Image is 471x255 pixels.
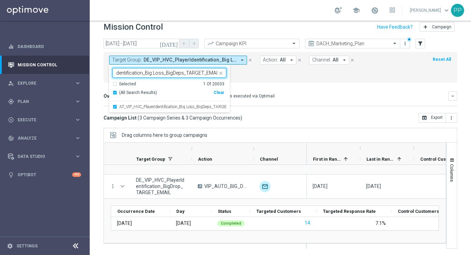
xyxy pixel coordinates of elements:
span: Execute [18,118,75,122]
button: [DATE] [159,39,179,49]
i: keyboard_arrow_right [75,116,81,123]
div: Friday [176,220,191,226]
div: Row Groups [122,132,207,138]
div: 1 Of 20033 [203,81,224,87]
button: more_vert [402,39,409,48]
span: VIP_AUTO_BIG_DROPS_INVITE [204,183,248,189]
i: person_search [8,80,14,86]
i: arrow_drop_down [341,57,347,63]
span: Target Group [136,157,165,162]
div: There are unsaved changes [407,37,412,42]
span: Status [218,209,231,214]
i: keyboard_arrow_right [75,153,81,160]
i: arrow_drop_down [288,57,295,63]
i: more_vert [449,115,454,121]
button: add Campaign [420,22,454,32]
i: play_circle_outline [8,117,14,123]
i: close [248,58,253,63]
a: Settings [17,244,38,248]
div: Analyze [8,135,75,141]
span: Campaign [432,25,451,29]
i: add [423,24,428,30]
button: close [349,56,355,64]
div: 15 Aug 2025, Friday [313,183,327,189]
div: Mission Control [8,62,81,68]
span: DE_VIP_HVC_PlayerIdentification_Big Loss_BigDeps_TARGET_EMAIL DE_VIP_HVC_PlayerIdentification_Big... [144,57,236,63]
i: close [297,58,302,63]
button: track_changes Analyze keyboard_arrow_right [8,135,81,141]
i: track_changes [8,135,14,141]
div: Plan [8,98,75,105]
img: Optimail [259,181,271,192]
button: more_vert [446,113,457,123]
span: Data Studio [18,154,75,159]
span: Plan [18,100,75,104]
span: Action [198,157,212,162]
div: AT_VIP_HVC_PlayerIdentification_Big Loss_BigDeps_TARGET_EMAIL [112,101,226,112]
span: Targeted Response Rate [323,209,376,214]
span: school [352,7,360,14]
span: ) [241,115,242,121]
h3: Campaign List [104,115,242,121]
button: Target Group: DE_VIP_HVC_PlayerIdentification_Big Loss_BigDeps_TARGET_EMAIL, DE_VIP_HVC_PlayerIde... [109,56,247,65]
ng-select: Campaign KPI [204,39,300,48]
span: Channel: [312,57,331,63]
span: 3 Campaign Series & 3 Campaign Occurrences [139,115,241,121]
div: PP [451,4,464,17]
div: Selected [119,81,136,87]
button: person_search Explore keyboard_arrow_right [8,81,81,86]
div: 15 Aug 2025 [117,220,132,226]
button: filter_alt [415,39,425,48]
i: preview [308,40,315,47]
a: Dashboard [18,37,81,56]
button: close [217,69,223,75]
h3: Overview: [104,93,126,99]
span: Drag columns here to group campaigns [122,132,207,138]
span: keyboard_arrow_down [443,7,450,14]
i: close [350,58,355,63]
button: gps_fixed Plan keyboard_arrow_right [8,99,81,104]
ng-select: AT_VIP_HVC_PlayerIdentification_Big Loss_BigDeps_TARGET_EMAIL [109,68,230,113]
i: arrow_drop_down [239,57,245,63]
span: Last in Range [366,157,394,162]
button: Reset All [432,56,452,63]
button: 14 [304,219,311,227]
a: Mission Control [18,56,81,74]
button: Data Studio keyboard_arrow_right [8,154,81,159]
button: close [296,56,303,64]
span: Channel [260,157,278,162]
span: Day [176,209,185,214]
div: +10 [72,172,81,177]
div: 15 Aug 2025, Friday [366,183,381,189]
span: Control Customers [398,209,439,214]
span: (All Search Results) [119,90,157,96]
i: arrow_forward [192,41,196,46]
button: more_vert [110,183,116,189]
span: All [333,57,338,63]
span: ( [138,115,139,121]
input: Select date range [104,39,179,48]
i: more_vert [402,41,408,46]
div: Data Studio [8,153,75,160]
i: close [218,70,224,76]
div: lightbulb Optibot +10 [8,172,81,178]
span: All [280,57,286,63]
i: gps_fixed [8,98,14,105]
i: open_in_browser [422,115,427,121]
a: Optibot [18,166,72,184]
span: Completed [221,221,241,226]
button: arrow_back [179,39,189,48]
span: Control Customers [420,157,456,162]
span: DE_VIP_HVC_PlayerIdentification_BigDrop_TARGET_EMAIL [136,177,186,196]
i: keyboard_arrow_down [450,94,455,98]
span: First in Range [313,157,341,162]
button: equalizer Dashboard [8,44,81,49]
i: equalizer [8,44,14,50]
div: Execute [8,117,75,123]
